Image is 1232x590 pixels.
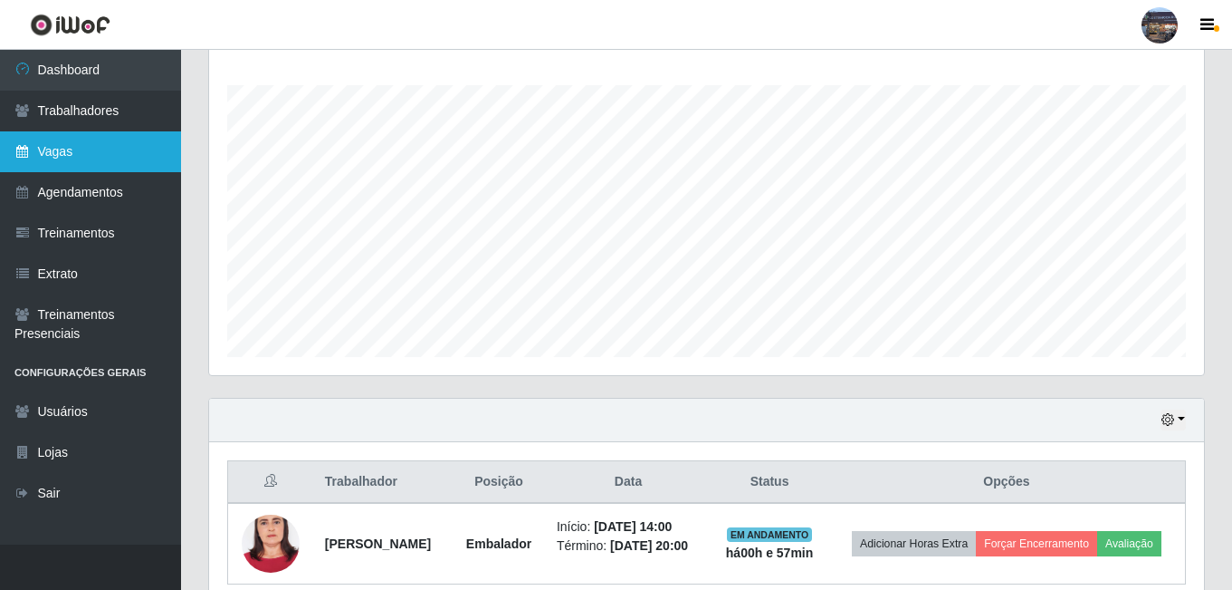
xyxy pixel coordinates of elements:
button: Adicionar Horas Extra [852,531,976,556]
strong: há 00 h e 57 min [726,546,814,560]
img: CoreUI Logo [30,14,110,36]
strong: Embalador [466,537,531,551]
th: Data [546,461,711,504]
th: Status [711,461,828,504]
time: [DATE] 20:00 [610,538,688,553]
th: Trabalhador [314,461,452,504]
li: Término: [557,537,700,556]
button: Avaliação [1097,531,1161,556]
button: Forçar Encerramento [976,531,1097,556]
th: Posição [452,461,546,504]
strong: [PERSON_NAME] [325,537,431,551]
th: Opções [828,461,1186,504]
li: Início: [557,517,700,537]
time: [DATE] 14:00 [594,519,672,534]
span: EM ANDAMENTO [727,527,813,542]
